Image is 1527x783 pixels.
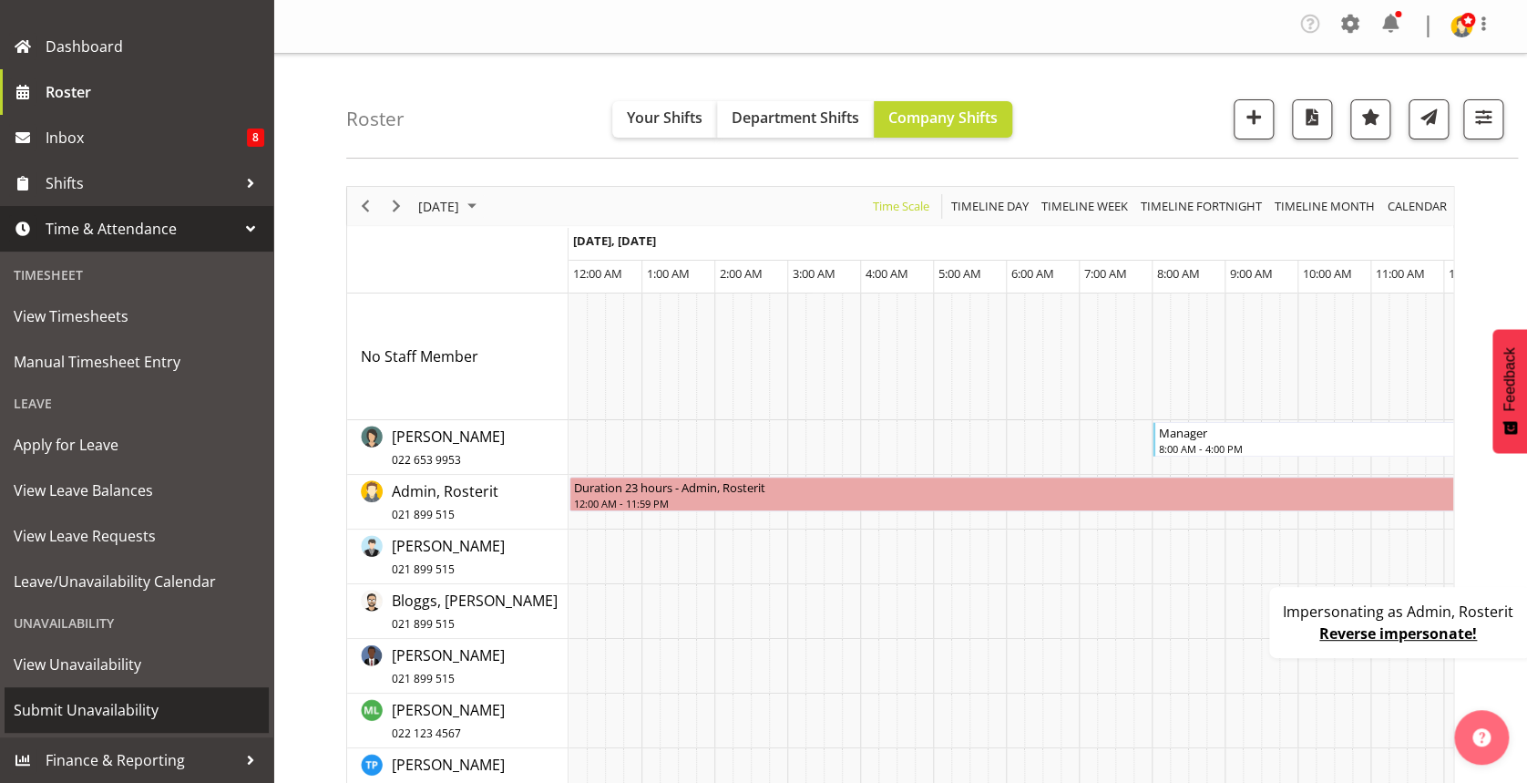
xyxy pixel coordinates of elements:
[647,265,690,282] span: 1:00 AM
[1039,195,1132,218] button: Timeline Week
[347,639,569,694] td: Green, Fred resource
[717,101,874,138] button: Department Shifts
[14,568,260,595] span: Leave/Unavailability Calendar
[1084,265,1127,282] span: 7:00 AM
[14,303,260,330] span: View Timesheets
[14,477,260,504] span: View Leave Balances
[392,700,505,742] span: [PERSON_NAME]
[392,427,505,469] span: [PERSON_NAME]
[1139,195,1264,218] span: Timeline Fortnight
[1350,99,1390,139] button: Highlight an important date within the roster.
[720,265,763,282] span: 2:00 AM
[14,651,260,678] span: View Unavailability
[1040,195,1130,218] span: Timeline Week
[5,468,269,513] a: View Leave Balances
[1409,99,1449,139] button: Send a list of all shifts for the selected filtered period to all rostered employees.
[347,475,569,530] td: Admin, Rosterit resource
[5,687,269,733] a: Submit Unavailability
[247,129,264,147] span: 8
[354,195,378,218] button: Previous
[346,108,405,129] h4: Roster
[5,339,269,385] a: Manual Timesheet Entry
[1319,623,1477,644] a: Reverse impersonate!
[46,170,237,197] span: Shifts
[416,195,461,218] span: [DATE]
[5,559,269,604] a: Leave/Unavailability Calendar
[347,530,569,584] td: Black, Ian resource
[14,348,260,376] span: Manual Timesheet Entry
[1463,99,1503,139] button: Filter Shifts
[1011,265,1054,282] span: 6:00 AM
[392,426,505,469] a: [PERSON_NAME]022 653 9953
[392,481,498,523] span: Admin, Rosterit
[392,644,505,688] a: [PERSON_NAME]021 899 515
[347,294,569,420] td: No Staff Member resource
[866,265,908,282] span: 4:00 AM
[392,590,558,634] a: Bloggs, [PERSON_NAME]021 899 515
[573,232,656,249] span: [DATE], [DATE]
[46,33,264,60] span: Dashboard
[392,452,461,468] span: 022 653 9953
[888,108,998,128] span: Company Shifts
[392,591,558,633] span: Bloggs, [PERSON_NAME]
[46,78,264,106] span: Roster
[1450,15,1472,37] img: admin-rosteritf9cbda91fdf824d97c9d6345b1f660ea.png
[347,420,569,475] td: Doe, Jane resource
[871,195,931,218] span: Time Scale
[612,101,717,138] button: Your Shifts
[14,522,260,550] span: View Leave Requests
[361,345,478,367] a: No Staff Member
[573,265,622,282] span: 12:00 AM
[870,195,933,218] button: Time Scale
[1138,195,1266,218] button: Fortnight
[948,195,1032,218] button: Timeline Day
[1449,265,1498,282] span: 12:00 PM
[1272,195,1378,218] button: Timeline Month
[384,195,409,218] button: Next
[938,265,981,282] span: 5:00 AM
[1303,265,1352,282] span: 10:00 AM
[1501,347,1518,411] span: Feedback
[361,346,478,366] span: No Staff Member
[1292,99,1332,139] button: Download a PDF of the roster for the current day
[415,195,485,218] button: August 30, 2025
[392,507,455,522] span: 021 899 515
[5,294,269,339] a: View Timesheets
[46,124,247,151] span: Inbox
[392,726,461,741] span: 022 123 4567
[350,187,381,225] div: Previous
[14,696,260,724] span: Submit Unavailability
[14,431,260,458] span: Apply for Leave
[46,215,237,242] span: Time & Attendance
[793,265,835,282] span: 3:00 AM
[347,584,569,639] td: Bloggs, Joe resource
[5,604,269,642] div: Unavailability
[5,513,269,559] a: View Leave Requests
[1234,99,1274,139] button: Add a new shift
[381,187,412,225] div: Next
[392,536,505,578] span: [PERSON_NAME]
[949,195,1030,218] span: Timeline Day
[1273,195,1377,218] span: Timeline Month
[1492,329,1527,453] button: Feedback - Show survey
[392,535,505,579] a: [PERSON_NAME]021 899 515
[392,645,505,687] span: [PERSON_NAME]
[1283,601,1513,623] p: Impersonating as Admin, Rosterit
[1157,265,1200,282] span: 8:00 AM
[627,108,702,128] span: Your Shifts
[1230,265,1273,282] span: 9:00 AM
[1386,195,1449,218] span: calendar
[1472,728,1491,747] img: help-xxl-2.png
[732,108,859,128] span: Department Shifts
[5,642,269,687] a: View Unavailability
[392,561,455,577] span: 021 899 515
[46,747,237,774] span: Finance & Reporting
[392,699,505,743] a: [PERSON_NAME]022 123 4567
[5,422,269,468] a: Apply for Leave
[1385,195,1450,218] button: Month
[874,101,1012,138] button: Company Shifts
[392,671,455,686] span: 021 899 515
[392,616,455,632] span: 021 899 515
[5,385,269,422] div: Leave
[392,480,498,524] a: Admin, Rosterit021 899 515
